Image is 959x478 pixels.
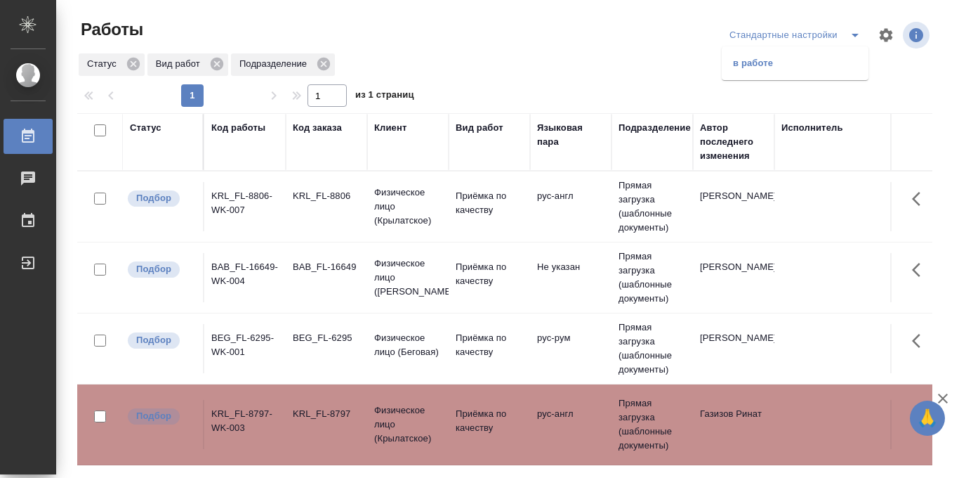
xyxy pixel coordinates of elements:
[530,324,611,373] td: рус-рум
[693,253,774,302] td: [PERSON_NAME]
[693,324,774,373] td: [PERSON_NAME]
[869,18,903,52] span: Настроить таблицу
[126,260,196,279] div: Можно подбирать исполнителей
[910,401,945,436] button: 🙏
[126,407,196,426] div: Можно подбирать исполнителей
[722,52,868,75] li: в работе
[77,18,143,41] span: Работы
[374,121,406,135] div: Клиент
[293,121,342,135] div: Код заказа
[611,243,693,313] td: Прямая загрузка (шаблонные документы)
[147,53,228,76] div: Вид работ
[611,172,693,242] td: Прямая загрузка (шаблонные документы)
[915,403,939,433] span: 🙏
[611,389,693,460] td: Прямая загрузка (шаблонные документы)
[293,407,360,421] div: KRL_FL-8797
[904,400,937,434] button: Здесь прячутся важные кнопки
[239,57,312,71] p: Подразделение
[693,400,774,449] td: Газизов Ринат
[530,400,611,449] td: рус-англ
[87,57,121,71] p: Статус
[204,253,286,302] td: BAB_FL-16649-WK-004
[619,121,691,135] div: Подразделение
[136,409,171,423] p: Подбор
[293,189,360,203] div: KRL_FL-8806
[130,121,161,135] div: Статус
[355,86,414,107] span: из 1 страниц
[204,400,286,449] td: KRL_FL-8797-WK-003
[136,191,171,205] p: Подбор
[726,24,869,46] div: split button
[456,407,523,435] p: Приёмка по качеству
[374,186,442,228] p: Физическое лицо (Крылатское)
[126,189,196,208] div: Можно подбирать исполнителей
[456,260,523,288] p: Приёмка по качеству
[204,324,286,373] td: BEG_FL-6295-WK-001
[136,262,171,276] p: Подбор
[904,324,937,358] button: Здесь прячутся важные кнопки
[456,331,523,359] p: Приёмка по качеству
[126,331,196,350] div: Можно подбирать исполнителей
[530,253,611,302] td: Не указан
[374,257,442,299] p: Физическое лицо ([PERSON_NAME])
[79,53,145,76] div: Статус
[611,314,693,384] td: Прямая загрузка (шаблонные документы)
[904,182,937,216] button: Здесь прячутся важные кнопки
[293,260,360,274] div: BAB_FL-16649
[231,53,335,76] div: Подразделение
[156,57,205,71] p: Вид работ
[537,121,604,149] div: Языковая пара
[136,333,171,347] p: Подбор
[374,403,442,446] p: Физическое лицо (Крылатское)
[903,22,932,49] span: Посмотреть информацию
[374,331,442,359] p: Физическое лицо (Беговая)
[456,189,523,217] p: Приёмка по качеству
[530,182,611,231] td: рус-англ
[204,182,286,231] td: KRL_FL-8806-WK-007
[456,121,503,135] div: Вид работ
[700,121,767,163] div: Автор последнего изменения
[904,253,937,287] button: Здесь прячутся важные кнопки
[781,121,843,135] div: Исполнитель
[293,331,360,345] div: BEG_FL-6295
[693,182,774,231] td: [PERSON_NAME]
[211,121,265,135] div: Код работы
